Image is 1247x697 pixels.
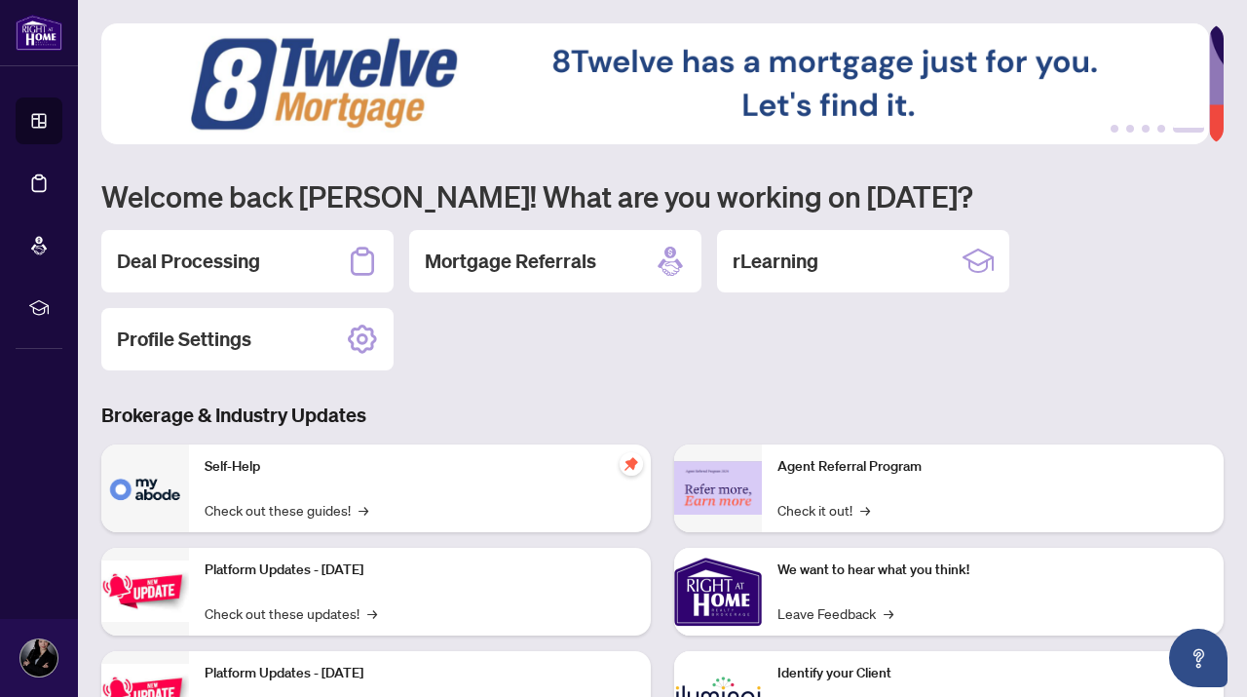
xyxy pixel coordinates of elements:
img: Platform Updates - July 21, 2025 [101,561,189,622]
img: logo [16,15,62,51]
button: 5 [1173,125,1204,133]
span: → [367,602,377,624]
img: Slide 4 [101,23,1209,144]
button: 3 [1142,125,1150,133]
span: pushpin [620,452,643,476]
p: Identify your Client [777,663,1208,684]
h3: Brokerage & Industry Updates [101,402,1224,429]
img: Self-Help [101,445,189,532]
img: We want to hear what you think! [674,548,762,636]
a: Check out these updates!→ [205,602,377,624]
a: Leave Feedback→ [777,602,893,624]
p: Platform Updates - [DATE] [205,560,635,581]
button: Open asap [1169,629,1228,687]
h2: Profile Settings [117,326,251,353]
button: 2 [1126,125,1134,133]
p: Platform Updates - [DATE] [205,663,635,684]
p: Agent Referral Program [777,456,1208,478]
span: → [860,499,870,521]
span: → [884,602,893,624]
a: Check it out!→ [777,499,870,521]
span: → [359,499,368,521]
img: Profile Icon [20,639,57,677]
p: We want to hear what you think! [777,560,1208,581]
p: Self-Help [205,456,635,478]
h1: Welcome back [PERSON_NAME]! What are you working on [DATE]? [101,177,1224,214]
h2: Mortgage Referrals [425,248,596,275]
h2: rLearning [733,248,818,275]
img: Agent Referral Program [674,461,762,515]
button: 1 [1111,125,1118,133]
button: 4 [1157,125,1165,133]
a: Check out these guides!→ [205,499,368,521]
h2: Deal Processing [117,248,260,275]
